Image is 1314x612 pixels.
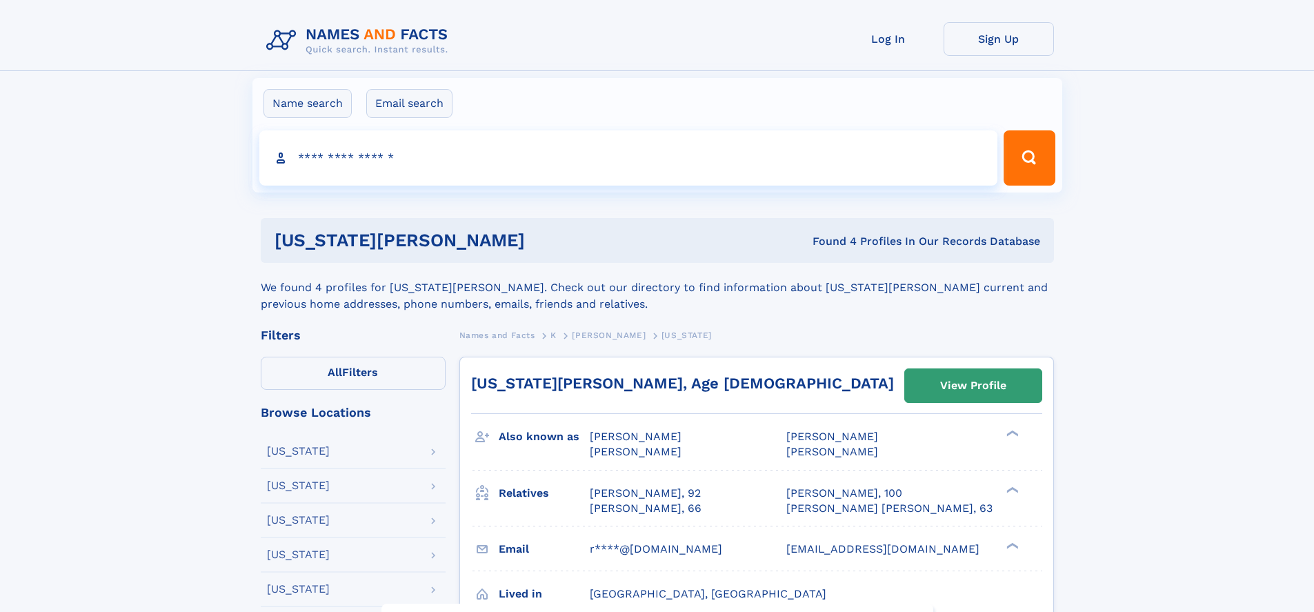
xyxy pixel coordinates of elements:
a: Sign Up [944,22,1054,56]
div: [US_STATE] [267,446,330,457]
img: Logo Names and Facts [261,22,459,59]
a: [PERSON_NAME] [PERSON_NAME], 63 [786,501,993,516]
div: ❯ [1003,541,1019,550]
a: View Profile [905,369,1042,402]
span: [PERSON_NAME] [786,445,878,458]
div: ❯ [1003,429,1019,438]
h1: [US_STATE][PERSON_NAME] [275,232,669,249]
span: [PERSON_NAME] [786,430,878,443]
h3: Also known as [499,425,590,448]
div: [US_STATE] [267,584,330,595]
div: Browse Locations [261,406,446,419]
a: Names and Facts [459,326,535,344]
div: Filters [261,329,446,342]
span: K [550,330,557,340]
a: [PERSON_NAME], 92 [590,486,701,501]
div: View Profile [940,370,1006,402]
div: [US_STATE] [267,515,330,526]
label: Email search [366,89,452,118]
h3: Lived in [499,582,590,606]
div: ❯ [1003,485,1019,494]
span: [PERSON_NAME] [590,445,681,458]
a: Log In [833,22,944,56]
label: Filters [261,357,446,390]
a: [PERSON_NAME], 66 [590,501,701,516]
div: [US_STATE] [267,549,330,560]
span: [US_STATE] [661,330,712,340]
input: search input [259,130,998,186]
a: [PERSON_NAME] [572,326,646,344]
label: Name search [263,89,352,118]
a: [US_STATE][PERSON_NAME], Age [DEMOGRAPHIC_DATA] [471,375,894,392]
div: [US_STATE] [267,480,330,491]
div: Found 4 Profiles In Our Records Database [668,234,1040,249]
h3: Email [499,537,590,561]
a: K [550,326,557,344]
div: We found 4 profiles for [US_STATE][PERSON_NAME]. Check out our directory to find information abou... [261,263,1054,313]
span: [GEOGRAPHIC_DATA], [GEOGRAPHIC_DATA] [590,587,826,600]
span: [EMAIL_ADDRESS][DOMAIN_NAME] [786,542,979,555]
span: All [328,366,342,379]
span: [PERSON_NAME] [590,430,681,443]
h3: Relatives [499,482,590,505]
a: [PERSON_NAME], 100 [786,486,902,501]
button: Search Button [1004,130,1055,186]
span: [PERSON_NAME] [572,330,646,340]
